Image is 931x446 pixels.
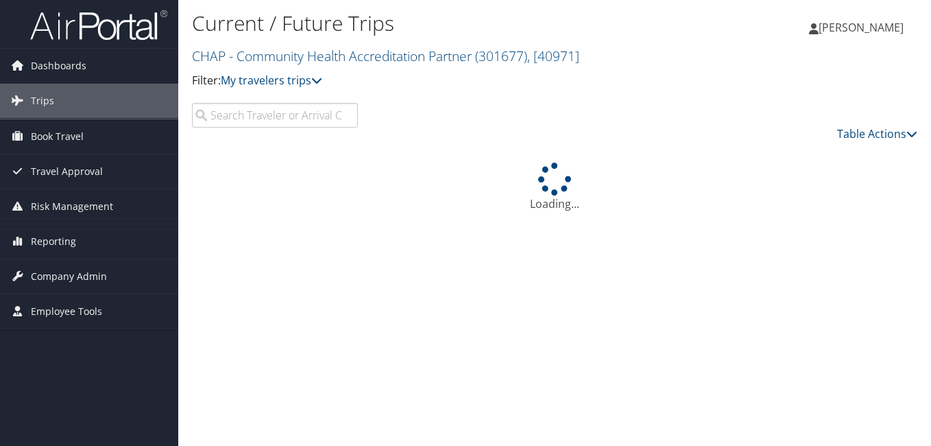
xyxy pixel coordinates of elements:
[31,224,76,259] span: Reporting
[192,47,579,65] a: CHAP - Community Health Accreditation Partner
[527,47,579,65] span: , [ 40971 ]
[31,294,102,329] span: Employee Tools
[31,154,103,189] span: Travel Approval
[221,73,322,88] a: My travelers trips
[809,7,917,48] a: [PERSON_NAME]
[31,84,54,118] span: Trips
[475,47,527,65] span: ( 301677 )
[31,259,107,294] span: Company Admin
[192,72,675,90] p: Filter:
[31,49,86,83] span: Dashboards
[30,9,167,41] img: airportal-logo.png
[192,103,358,128] input: Search Traveler or Arrival City
[837,126,917,141] a: Table Actions
[819,20,904,35] span: [PERSON_NAME]
[31,119,84,154] span: Book Travel
[31,189,113,224] span: Risk Management
[192,9,675,38] h1: Current / Future Trips
[192,163,917,212] div: Loading...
